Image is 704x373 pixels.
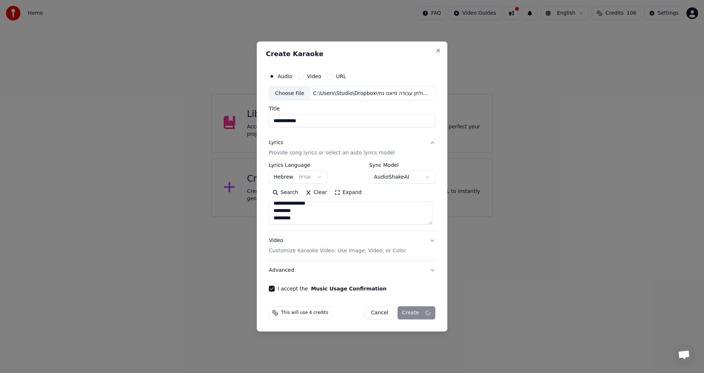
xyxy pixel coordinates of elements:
label: Lyrics Language [269,163,327,168]
button: Advanced [269,261,435,280]
label: Video [307,74,321,79]
button: Clear [302,187,331,199]
button: Expand [331,187,365,199]
p: Customize Karaoke Video: Use Image, Video, or Color [269,247,406,255]
button: Search [269,187,302,199]
label: Title [269,106,435,111]
button: Cancel [365,306,395,319]
div: Video [269,237,406,255]
button: VideoCustomize Karaoke Video: Use Image, Video, or Color [269,231,435,261]
label: URL [336,74,346,79]
label: Sync Model [369,163,435,168]
div: Lyrics [269,139,283,147]
div: C:\Users\Studio\Dropbox\שולחן עבודה פיאנו נתי P\ואן דאם\ואן דם דוגמא.mp3 [310,90,435,97]
label: I accept the [278,286,386,291]
p: Provide song lyrics or select an auto lyrics model [269,150,395,157]
div: Choose File [269,87,310,100]
span: This will use 4 credits [281,310,328,316]
button: LyricsProvide song lyrics or select an auto lyrics model [269,134,435,163]
h2: Create Karaoke [266,51,438,57]
div: LyricsProvide song lyrics or select an auto lyrics model [269,163,435,231]
button: I accept the [311,286,386,291]
label: Audio [278,74,292,79]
